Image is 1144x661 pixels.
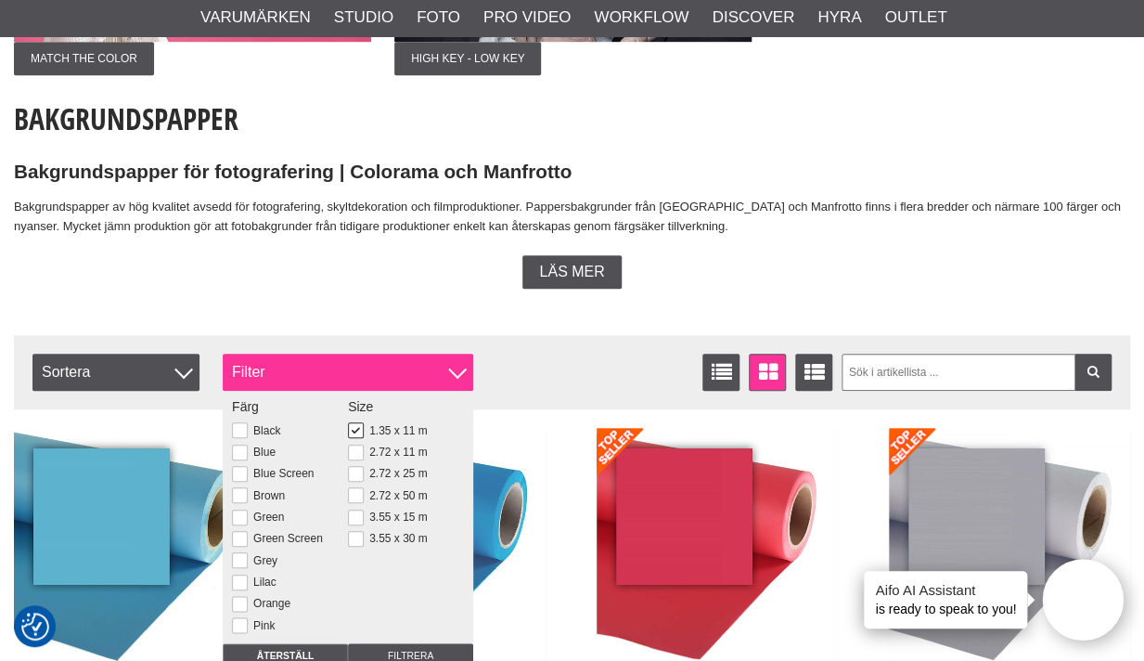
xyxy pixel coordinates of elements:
[14,42,154,75] span: Match the color
[749,354,786,391] a: Fönstervisning
[364,489,428,502] label: 2.72 x 50 m
[14,98,1130,139] h1: Bakgrundspapper
[348,399,373,414] span: Size
[364,532,428,545] label: 3.55 x 30 m
[364,446,428,459] label: 2.72 x 11 m
[795,354,832,391] a: Utökad listvisning
[334,6,393,30] a: Studio
[232,399,259,414] span: Färg
[21,613,49,641] img: Revisit consent button
[248,597,290,610] label: Orange
[21,610,49,643] button: Samtyckesinställningar
[394,42,541,75] span: High key - Low key
[864,571,1027,629] div: is ready to speak to you!
[417,6,460,30] a: Foto
[594,6,688,30] a: Workflow
[248,576,276,589] label: Lilac
[364,424,428,437] label: 1.35 x 11 m
[884,6,946,30] a: Outlet
[248,554,277,567] label: Grey
[14,198,1130,237] p: Bakgrundspapper av hög kvalitet avsedd för fotografering, skyltdekoration och filmproduktioner. P...
[539,264,604,280] span: Läs mer
[32,354,199,391] span: Sortera
[248,619,275,632] label: Pink
[248,467,314,480] label: Blue Screen
[842,354,1112,391] input: Sök i artikellista ...
[483,6,571,30] a: Pro Video
[364,511,428,524] label: 3.55 x 15 m
[248,424,280,437] label: Black
[248,489,285,502] label: Brown
[702,354,739,391] a: Listvisning
[248,532,323,545] label: Green Screen
[1074,354,1112,391] a: Filtrera
[14,159,1130,186] h2: Bakgrundspapper för fotografering | Colorama och Manfrotto
[712,6,794,30] a: Discover
[248,511,284,524] label: Green
[875,580,1016,600] h4: Aifo AI Assistant
[364,467,428,480] label: 2.72 x 25 m
[248,446,276,459] label: Blue
[223,354,473,391] div: Filter
[817,6,861,30] a: Hyra
[200,6,311,30] a: Varumärken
